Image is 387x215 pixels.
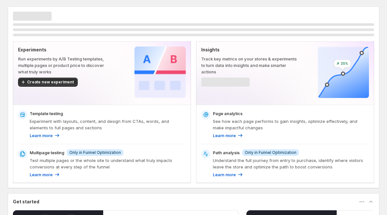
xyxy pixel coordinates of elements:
[213,149,240,156] p: Path analysis
[318,47,369,98] img: Insights
[213,171,243,178] a: Learn more
[213,171,236,178] p: Learn more
[245,150,296,155] span: Only in Funnel Optimization
[30,110,63,117] p: Template testing
[30,132,53,139] p: Learn more
[213,132,236,139] p: Learn more
[30,149,64,156] p: Multipage testing
[201,56,297,75] p: Track key metrics on your stores & experiments to turn data into insights and make smarter actions
[30,132,60,139] a: Learn more
[30,171,53,178] p: Learn more
[30,118,186,131] p: Experiment with layouts, content, and design from CTAs, words, and elements to full pages and sec...
[213,157,369,170] p: Understand the full journey from entry to purchase, identify where visitors leave the store and o...
[18,78,78,87] button: Create new experiment
[213,132,243,139] a: Learn more
[69,150,121,155] span: Only in Funnel Optimization
[134,47,186,98] img: Experiments
[13,199,39,205] h3: Get started
[18,56,114,75] p: Run experiments by A/B Testing templates, multiple pages or product price to discover what truly ...
[18,47,114,53] p: Experiments
[27,80,74,85] span: Create new experiment
[30,157,186,170] p: Test multiple pages or the whole site to understand what truly impacts conversions at every step ...
[213,110,243,117] p: Page analytics
[30,171,60,178] a: Learn more
[213,118,369,131] p: See how each page performs to gain insights, optimize effectively, and make impactful changes
[201,47,297,53] p: Insights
